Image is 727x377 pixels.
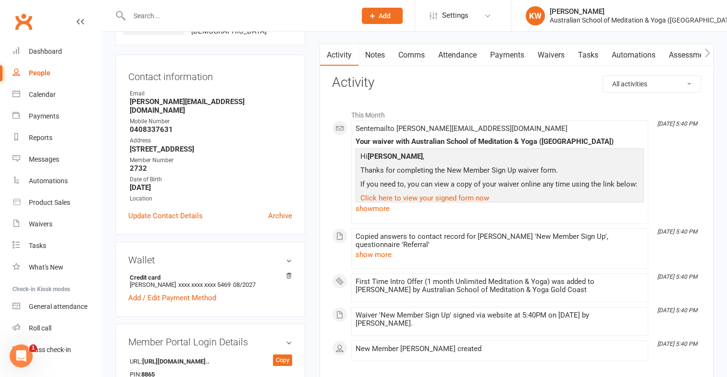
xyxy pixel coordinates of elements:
[29,263,63,271] div: What's New
[29,242,46,249] div: Tasks
[29,177,68,185] div: Automations
[29,134,52,141] div: Reports
[128,272,292,290] li: [PERSON_NAME]
[657,341,697,347] i: [DATE] 5:40 PM
[356,345,644,353] div: New Member [PERSON_NAME] created
[29,112,59,120] div: Payments
[130,125,292,134] strong: 0408337631
[526,6,545,25] div: KW
[358,44,392,66] a: Notes
[126,9,349,23] input: Search...
[130,194,292,203] div: Location
[657,228,697,235] i: [DATE] 5:40 PM
[142,357,209,367] strong: [URL][DOMAIN_NAME]..
[10,344,33,367] iframe: Intercom live chat
[29,344,37,352] span: 1
[571,44,605,66] a: Tasks
[379,12,391,20] span: Add
[29,91,56,98] div: Calendar
[12,235,101,257] a: Tasks
[12,170,101,192] a: Automations
[358,165,641,178] p: Thanks for completing the New Member Sign Up waiver form.
[442,5,468,26] span: Settings
[12,62,101,84] a: People
[605,44,662,66] a: Automations
[332,105,701,120] li: This Month
[268,210,292,222] a: Archive
[320,44,358,66] a: Activity
[130,164,292,173] strong: 2732
[657,307,697,314] i: [DATE] 5:40 PM
[130,274,287,281] strong: Credit card
[130,136,292,145] div: Address
[130,156,292,165] div: Member Number
[12,318,101,339] a: Roll call
[178,281,231,288] span: xxxx xxxx xxxx 5469
[356,311,644,328] div: Waiver 'New Member Sign Up' signed via website at 5:40PM on [DATE] by [PERSON_NAME].
[12,84,101,106] a: Calendar
[531,44,571,66] a: Waivers
[12,339,101,361] a: Class kiosk mode
[233,281,256,288] span: 08/2027
[130,89,292,98] div: Email
[130,183,292,192] strong: [DATE]
[29,303,87,310] div: General attendance
[358,178,641,192] p: If you need to, you can view a copy of your waiver online any time using the link below:
[368,152,423,161] strong: [PERSON_NAME]
[29,155,59,163] div: Messages
[130,117,292,126] div: Mobile Number
[356,249,392,260] button: show more
[431,44,483,66] a: Attendance
[483,44,531,66] a: Payments
[130,145,292,153] strong: [STREET_ADDRESS]
[273,354,292,366] div: Copy
[356,124,567,133] span: Sent email to [PERSON_NAME][EMAIL_ADDRESS][DOMAIN_NAME]
[29,47,62,55] div: Dashboard
[356,278,644,294] div: First Time Intro Offer (1 month Unlimited Meditation & Yoga) was added to [PERSON_NAME] by Austra...
[29,199,70,206] div: Product Sales
[12,127,101,149] a: Reports
[128,337,292,347] h3: Member Portal Login Details
[12,257,101,278] a: What's New
[128,210,203,222] a: Update Contact Details
[657,120,697,127] i: [DATE] 5:40 PM
[128,68,292,82] h3: Contact information
[29,220,52,228] div: Waivers
[128,292,216,304] a: Add / Edit Payment Method
[12,192,101,213] a: Product Sales
[12,296,101,318] a: General attendance kiosk mode
[29,324,51,332] div: Roll call
[332,75,701,90] h3: Activity
[12,149,101,170] a: Messages
[12,41,101,62] a: Dashboard
[130,175,292,184] div: Date of Birth
[128,255,292,265] h3: Wallet
[29,346,71,353] div: Class check-in
[662,44,721,66] a: Assessments
[29,69,50,77] div: People
[12,213,101,235] a: Waivers
[356,233,644,249] div: Copied answers to contact record for [PERSON_NAME] 'New Member Sign Up', questionnaire 'Referral'
[356,138,644,146] div: Your waiver with Australian School of Meditation & Yoga ([GEOGRAPHIC_DATA])
[362,8,403,24] button: Add
[657,273,697,280] i: [DATE] 5:40 PM
[392,44,431,66] a: Comms
[12,106,101,127] a: Payments
[356,202,644,215] a: show more
[12,10,36,34] a: Clubworx
[128,354,292,368] li: URL:
[360,194,489,202] a: Click here to view your signed form now
[358,151,641,165] p: Hi ,
[130,97,292,115] strong: [PERSON_NAME][EMAIL_ADDRESS][DOMAIN_NAME]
